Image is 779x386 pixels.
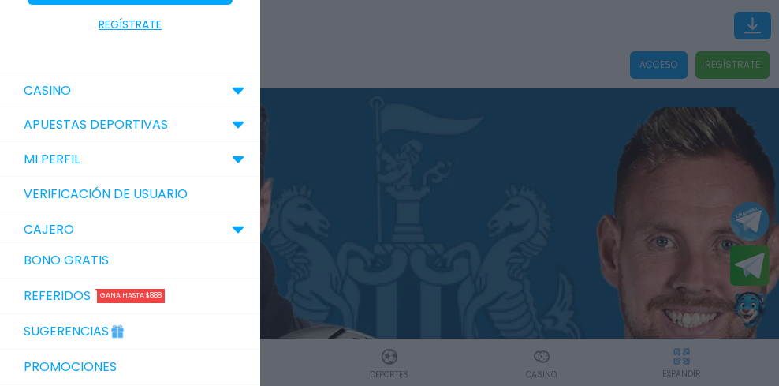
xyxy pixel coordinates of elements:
p: Regístrate [99,17,162,33]
p: CAJERO [24,220,74,239]
p: Apuestas Deportivas [24,115,168,134]
img: Gift [109,319,126,336]
p: MI PERFIL [24,150,80,169]
p: CASINO [24,81,71,100]
div: Gana hasta $888 [97,289,165,303]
